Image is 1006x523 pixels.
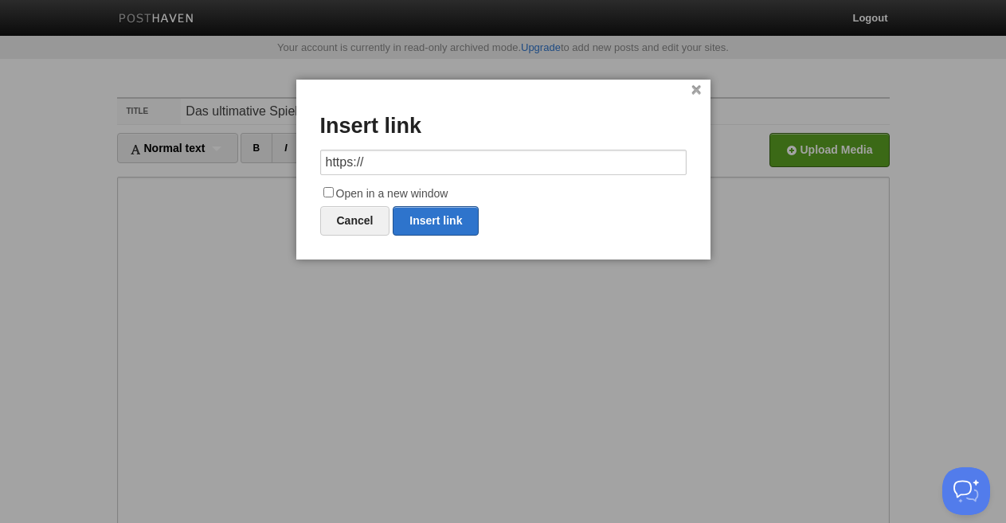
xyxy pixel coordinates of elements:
iframe: Help Scout Beacon - Open [942,467,990,515]
input: Open in a new window [323,187,334,197]
h3: Insert link [320,115,687,139]
a: × [691,86,702,95]
label: Open in a new window [320,185,687,204]
a: Insert link [393,206,479,236]
a: Cancel [320,206,390,236]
